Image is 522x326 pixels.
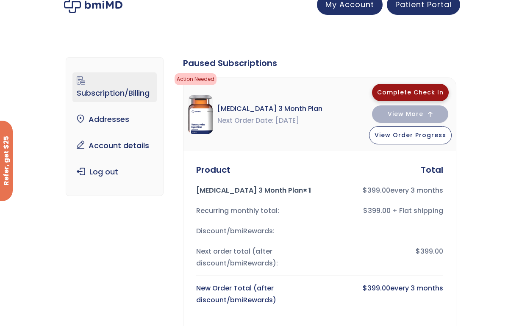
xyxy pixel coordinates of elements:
[363,185,367,195] span: $
[66,57,163,196] nav: Account pages
[325,205,443,217] div: $399.00 + Flat shipping
[217,115,274,127] span: Next Order Date
[363,283,390,293] bdi: 399.00
[72,72,156,102] a: Subscription/Billing
[369,126,452,144] button: View Order Progress
[363,283,367,293] span: $
[196,225,315,237] div: Discount/bmiRewards:
[196,246,315,269] div: Next order total (after discount/bmiRewards):
[363,185,390,195] bdi: 399.00
[372,105,448,123] button: View More
[196,185,315,196] div: [MEDICAL_DATA] 3 Month Plan
[196,164,230,176] div: Product
[377,88,444,97] span: Complete Check In
[325,246,443,269] div: $399.00
[183,57,456,69] div: Paused Subscriptions
[188,95,213,134] img: Sermorelin 3 Month Plan
[175,73,217,85] span: Action Needed
[275,115,299,127] span: [DATE]
[217,103,322,115] span: [MEDICAL_DATA] 3 Month Plan
[372,84,449,101] button: Complete Check In
[375,131,446,139] span: View Order Progress
[72,111,156,128] a: Addresses
[72,163,156,181] a: Log out
[388,111,423,117] span: View More
[421,164,443,176] div: Total
[325,185,443,196] div: every 3 months
[196,205,315,217] div: Recurring monthly total:
[196,282,315,306] div: New Order Total (after discount/bmiRewards)
[72,137,156,155] a: Account details
[303,185,311,195] strong: × 1
[325,282,443,306] div: every 3 months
